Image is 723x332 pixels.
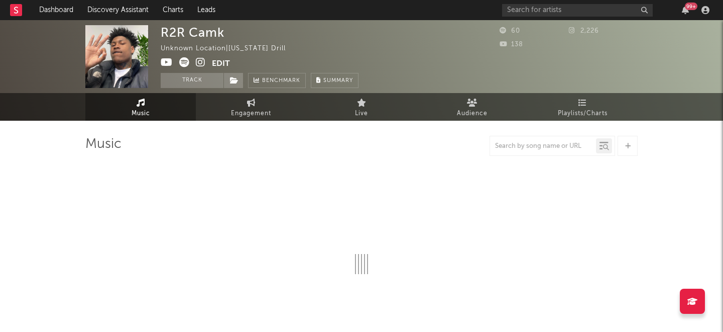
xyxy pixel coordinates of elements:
[196,93,306,121] a: Engagement
[311,73,358,88] button: Summary
[490,142,596,150] input: Search by song name or URL
[502,4,653,17] input: Search for artists
[161,25,224,40] div: R2R Camk
[527,93,638,121] a: Playlists/Charts
[457,108,488,120] span: Audience
[500,41,523,48] span: 138
[306,93,417,121] a: Live
[500,28,520,34] span: 60
[248,73,306,88] a: Benchmark
[231,108,271,120] span: Engagement
[323,78,353,84] span: Summary
[569,28,599,34] span: 2,226
[417,93,527,121] a: Audience
[85,93,196,121] a: Music
[262,75,300,87] span: Benchmark
[212,57,230,70] button: Edit
[161,73,223,88] button: Track
[558,108,608,120] span: Playlists/Charts
[161,43,297,55] div: Unknown Location | [US_STATE] Drill
[685,3,697,10] div: 99 +
[132,108,150,120] span: Music
[682,6,689,14] button: 99+
[355,108,368,120] span: Live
